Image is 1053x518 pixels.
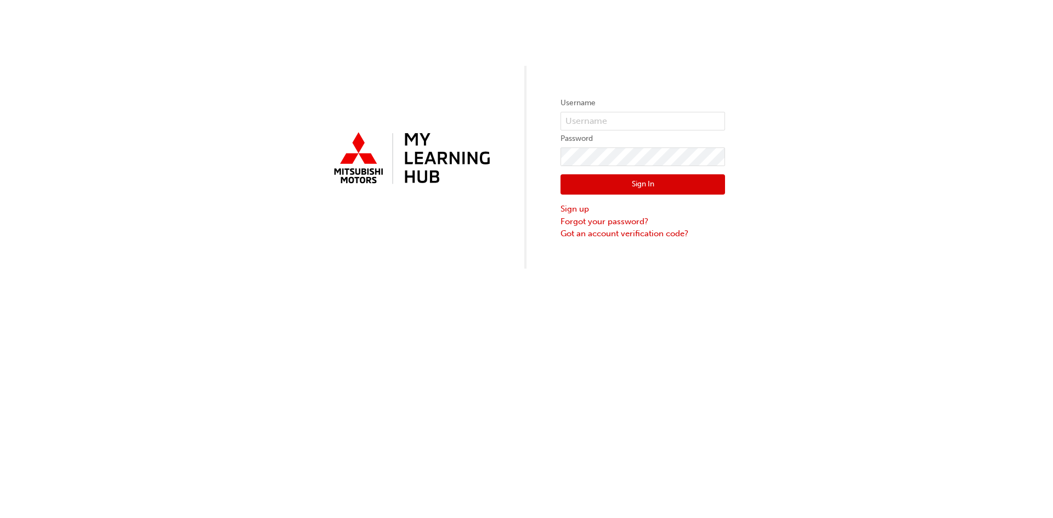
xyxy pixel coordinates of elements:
img: mmal [328,128,492,190]
label: Password [561,132,725,145]
a: Forgot your password? [561,215,725,228]
a: Sign up [561,203,725,215]
label: Username [561,96,725,110]
input: Username [561,112,725,130]
a: Got an account verification code? [561,227,725,240]
button: Sign In [561,174,725,195]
